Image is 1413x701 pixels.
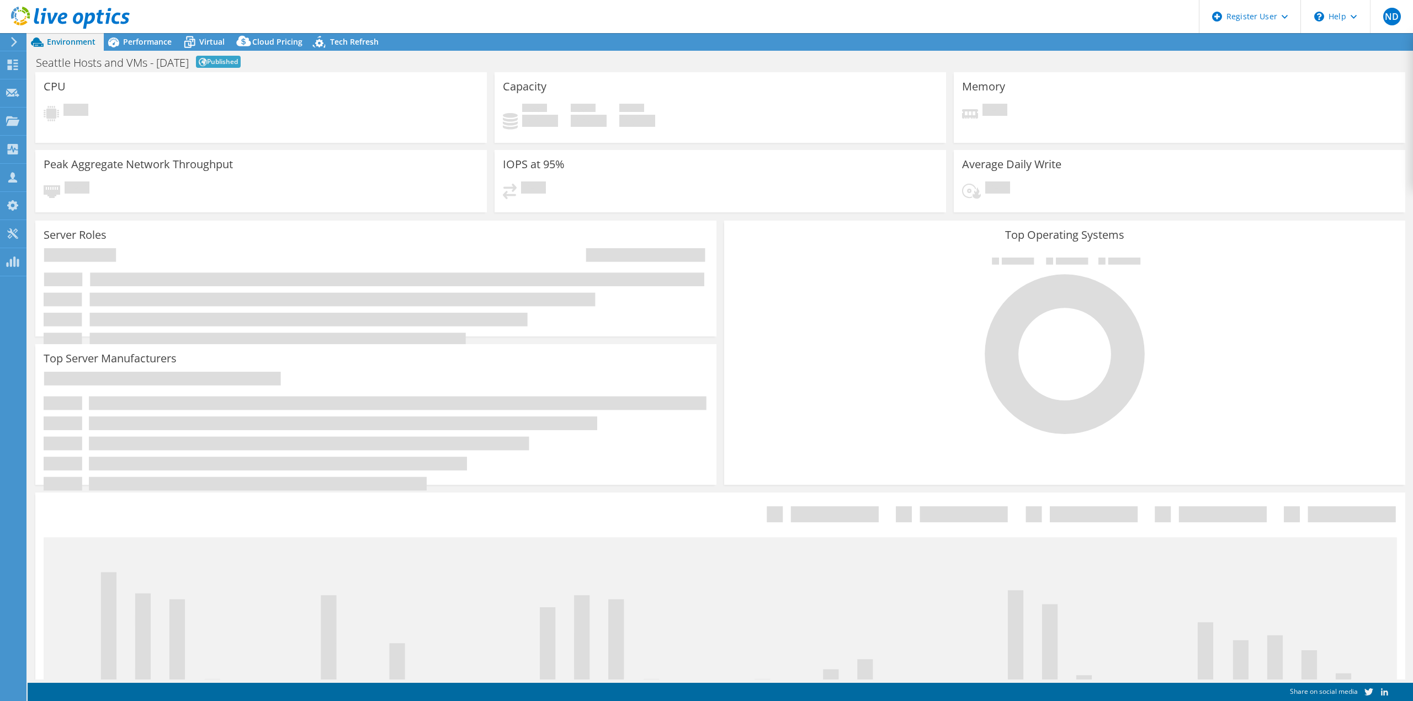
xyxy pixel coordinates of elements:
[196,56,241,68] span: Published
[1314,12,1324,22] svg: \n
[36,57,189,68] h1: Seattle Hosts and VMs - [DATE]
[44,352,177,365] h3: Top Server Manufacturers
[47,36,95,47] span: Environment
[522,115,558,127] h4: 0 GiB
[44,81,66,93] h3: CPU
[522,104,547,115] span: Used
[44,158,233,170] h3: Peak Aggregate Network Throughput
[571,115,607,127] h4: 0 GiB
[63,104,88,119] span: Pending
[199,36,225,47] span: Virtual
[503,81,546,93] h3: Capacity
[252,36,302,47] span: Cloud Pricing
[985,181,1010,196] span: Pending
[619,115,655,127] h4: 0 GiB
[44,229,107,241] h3: Server Roles
[330,36,379,47] span: Tech Refresh
[962,81,1005,93] h3: Memory
[962,158,1061,170] h3: Average Daily Write
[571,104,596,115] span: Free
[982,104,1007,119] span: Pending
[503,158,565,170] h3: IOPS at 95%
[123,36,172,47] span: Performance
[521,181,546,196] span: Pending
[1290,687,1358,696] span: Share on social media
[1383,8,1401,25] span: ND
[619,104,644,115] span: Total
[732,229,1397,241] h3: Top Operating Systems
[65,181,89,196] span: Pending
